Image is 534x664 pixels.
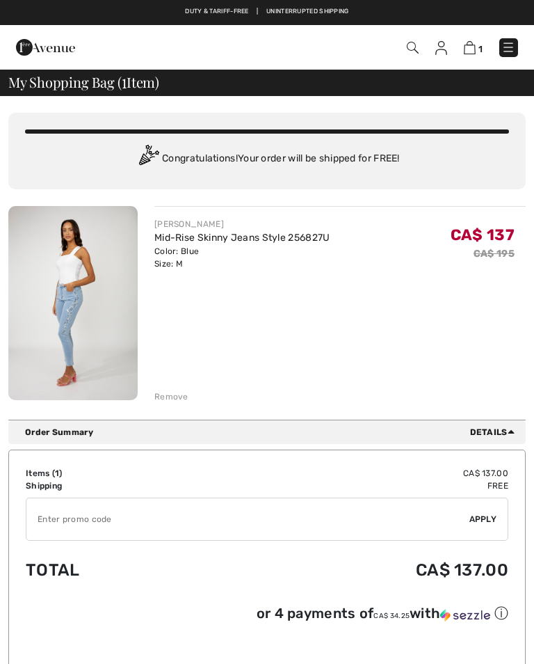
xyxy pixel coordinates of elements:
[134,145,162,173] img: Congratulation2.svg
[203,546,508,594] td: CA$ 137.00
[203,480,508,492] td: Free
[501,40,515,54] img: Menu
[25,426,520,438] div: Order Summary
[451,226,515,244] span: CA$ 137
[16,41,75,53] a: 1ère Avenue
[26,498,469,540] input: Promo code
[26,467,203,480] td: Items ( )
[435,41,447,55] img: My Info
[154,218,330,230] div: [PERSON_NAME]
[407,42,419,54] img: Search
[26,480,203,492] td: Shipping
[440,609,490,622] img: Sezzle
[474,248,515,260] s: CA$ 195
[8,206,138,400] img: Mid-Rise Skinny Jeans Style 256827U
[26,546,203,594] td: Total
[373,612,410,620] span: CA$ 34.25
[154,245,330,270] div: Color: Blue Size: M
[122,72,127,90] span: 1
[470,426,520,438] span: Details
[478,44,483,54] span: 1
[25,145,509,173] div: Congratulations! Your order will be shipped for FREE!
[16,33,75,61] img: 1ère Avenue
[26,604,508,628] div: or 4 payments ofCA$ 34.25withSezzle Click to learn more about Sezzle
[203,467,508,480] td: CA$ 137.00
[55,468,59,478] span: 1
[469,513,497,525] span: Apply
[154,390,188,403] div: Remove
[257,604,508,623] div: or 4 payments of with
[464,40,483,55] a: 1
[8,75,159,89] span: My Shopping Bag ( Item)
[464,41,476,54] img: Shopping Bag
[154,232,330,244] a: Mid-Rise Skinny Jeans Style 256827U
